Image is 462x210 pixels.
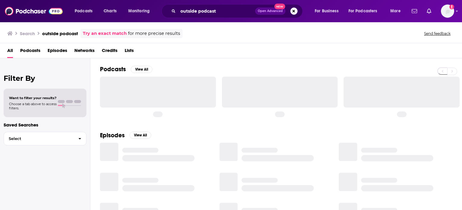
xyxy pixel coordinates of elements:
span: Select [4,137,73,141]
a: Show notifications dropdown [409,6,420,16]
a: Try an exact match [83,30,127,37]
img: Podchaser - Follow, Share and Rate Podcasts [5,5,63,17]
a: Networks [74,46,95,58]
button: open menu [345,6,386,16]
button: open menu [311,6,346,16]
button: open menu [124,6,158,16]
a: All [7,46,13,58]
span: New [274,4,285,9]
h3: Search [20,31,35,36]
button: View All [131,66,152,73]
span: for more precise results [128,30,180,37]
button: open menu [70,6,100,16]
span: For Business [315,7,339,15]
span: Logged in as GregKubie [441,5,454,18]
input: Search podcasts, credits, & more... [178,6,255,16]
svg: Add a profile image [449,5,454,9]
div: Search podcasts, credits, & more... [167,4,308,18]
a: Podcasts [20,46,40,58]
span: More [390,7,401,15]
a: Lists [125,46,134,58]
span: Choose a tab above to access filters. [9,102,57,110]
span: For Podcasters [348,7,377,15]
button: Open AdvancedNew [255,8,286,15]
img: User Profile [441,5,454,18]
button: Send feedback [422,31,452,36]
a: Show notifications dropdown [424,6,434,16]
h2: Podcasts [100,65,126,73]
h2: Filter By [4,74,86,83]
a: Charts [100,6,120,16]
p: Saved Searches [4,122,86,128]
button: View All [130,132,151,139]
h3: outside podcast [42,31,78,36]
button: Show profile menu [441,5,454,18]
span: Podcasts [75,7,92,15]
a: EpisodesView All [100,132,151,139]
a: PodcastsView All [100,65,152,73]
button: open menu [386,6,408,16]
span: Monitoring [128,7,150,15]
span: Want to filter your results? [9,96,57,100]
a: Credits [102,46,117,58]
a: Episodes [48,46,67,58]
h2: Episodes [100,132,125,139]
span: Open Advanced [258,10,283,13]
span: Charts [104,7,117,15]
button: Select [4,132,86,145]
